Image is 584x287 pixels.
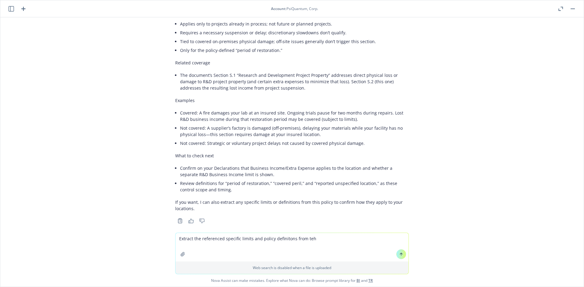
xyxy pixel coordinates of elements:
a: TR [368,278,373,283]
li: Confirm on your Declarations that Business Income/Extra Expense applies to the location and wheth... [180,164,409,179]
p: What to check next [175,152,409,159]
li: Not covered: A supplier’s factory is damaged (off‑premises), delaying your materials while your f... [180,124,409,139]
li: Not covered: Strategic or voluntary project delays not caused by covered physical damage. [180,139,409,148]
svg: Copy to clipboard [177,218,183,224]
span: Nova Assist can make mistakes. Explore what Nova can do: Browse prompt library for and [3,274,581,287]
p: Examples [175,97,409,104]
span: Account [271,6,286,11]
li: The document’s Section S.1 “Research and Development Project Property” addresses direct physical ... [180,71,409,92]
li: Covered: A fire damages your lab at an insured site. Ongoing trials pause for two months during r... [180,108,409,124]
li: Tied to covered on‑premises physical damage; off‑site issues generally don’t trigger this section. [180,37,409,46]
li: Requires a necessary suspension or delay; discretionary slowdowns don’t qualify. [180,28,409,37]
p: Web search is disabled when a file is uploaded [179,265,405,270]
p: Related coverage [175,60,409,66]
li: Review definitions for “period of restoration,” “covered peril,” and “reported unspecified locati... [180,179,409,194]
div: : PsiQuantum, Corp. [271,6,318,11]
button: Thumbs down [197,217,207,225]
textarea: Extract the referenced specific limits and policy definitons from teh [176,233,408,261]
p: If you want, I can also extract any specific limits or definitions from this policy to confirm ho... [175,199,409,212]
li: Only for the policy-defined “period of restoration.” [180,46,409,55]
a: BI [356,278,360,283]
li: Applies only to projects already in process; not future or planned projects. [180,19,409,28]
